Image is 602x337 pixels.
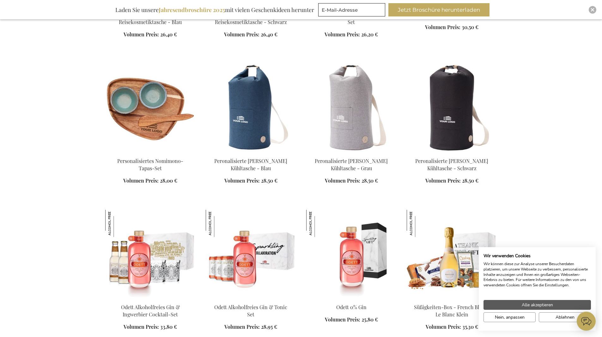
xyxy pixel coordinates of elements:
span: 28,50 € [362,177,378,184]
span: Alle akzeptieren [522,302,553,308]
span: Volumen Preis: [325,31,360,38]
a: Volumen Preis: 28,50 € [325,177,378,184]
span: 26,40 € [261,31,277,38]
form: marketing offers and promotions [318,3,387,18]
img: Odett 0% Gin [306,210,333,237]
img: Peronalised Sortino Cooler Trunk - Black [407,64,497,152]
a: Volumen Preis: 28,00 € [123,177,177,184]
img: Sweet Treats Box - French Bloom Le Blanc Small [407,210,497,298]
span: Volumen Preis: [425,177,461,184]
button: Akzeptieren Sie alle cookies [483,300,591,310]
img: Odett Alkoholfreies Gin & Tonic Set [206,210,233,237]
a: Volumen Preis: 26,20 € [325,31,378,38]
a: Odett Alkoholfreies Gin & Ingwerbier Cocktail-Set [121,304,180,318]
a: Personalisiertes Nomimono-Tapas-Set [105,150,196,156]
img: Odett Alkoholfreies Gin & Ingwerbier Cocktail-Set [105,210,132,237]
button: Jetzt Broschüre herunterladen [388,3,490,16]
span: 28,95 € [261,323,277,330]
span: Ablehnen [556,314,575,321]
span: Volumen Preis: [124,31,159,38]
a: Peronalised Sortino Cooler Trunk - Black [407,150,497,156]
a: Personalisiertes Nomimono-Tapas-Set [117,158,183,172]
img: Peronalised Sortino Cooler Trunk - Grey [306,64,397,152]
a: Volumen Preis: 25,80 € [325,316,378,323]
a: Sweet Treats Box - French Bloom Le Blanc Small Süßigkeiten-Box - French Bloom Le Blanc Klein [407,296,497,302]
a: Peronalised Sortino Cooler Trunk - Blue [206,150,296,156]
a: Volumen Preis: 28,50 € [425,177,478,184]
span: 35,30 € [462,323,478,330]
a: Volumen Preis: 33,80 € [124,323,177,331]
span: Volumen Preis: [224,323,260,330]
a: Odett 0% Gin Odett 0% Gin [306,296,397,302]
span: Volumen Preis: [425,24,460,30]
span: Volumen Preis: [123,177,159,184]
a: Volumen Preis: 26,40 € [124,31,177,38]
span: Volumen Preis: [325,316,360,323]
span: 33,80 € [160,323,177,330]
img: Odett Non-Alcoholic Gin & Ginger Beer Set [105,210,196,298]
a: Odett 0% Gin [336,304,367,310]
div: Laden Sie unsere mit vielen Geschenkideen herunter [112,3,317,16]
span: Volumen Preis: [224,177,260,184]
span: Nein, anpassen [495,314,525,321]
a: Peronalised Sortino Cooler Trunk - Grey [306,150,397,156]
span: 28,00 € [160,177,177,184]
img: Personalisiertes Nomimono-Tapas-Set [105,64,196,152]
span: 28,50 € [261,177,277,184]
img: Süßigkeiten-Box - French Bloom Le Blanc Klein [407,210,434,237]
span: Volumen Preis: [426,323,461,330]
img: Odett 0% Gin [306,210,397,298]
img: Odett Non-Alcoholic Gin & Tonic Set [206,210,296,298]
button: Alle verweigern cookies [539,312,591,322]
a: Volumen Preis: 28,95 € [224,323,277,331]
a: Odett Non-Alcoholic Gin & Tonic Set Odett Alkoholfreies Gin & Tonic Set [206,296,296,302]
h2: Wir verwenden Cookies [483,253,591,259]
span: Volumen Preis: [325,177,360,184]
span: 28,50 € [462,177,478,184]
img: Close [591,8,594,12]
a: Süßigkeiten-Box - French Bloom Le Blanc Klein [414,304,490,318]
iframe: belco-activator-frame [577,312,596,331]
span: 25,80 € [362,316,378,323]
a: Volumen Preis: 26,40 € [224,31,277,38]
span: Volumen Preis: [224,31,259,38]
a: Volumen Preis: 35,30 € [426,323,478,331]
div: Close [589,6,596,14]
input: E-Mail-Adresse [318,3,385,16]
a: Volumen Preis: 28,50 € [224,177,277,184]
button: cookie Einstellungen anpassen [483,312,536,322]
span: 30,50 € [462,24,478,30]
a: Peronalisierte [PERSON_NAME] Kühltasche - Grau [315,158,388,172]
span: 26,40 € [160,31,177,38]
a: Peronalisierte [PERSON_NAME] Kühltasche - Blau [214,158,287,172]
span: Volumen Preis: [124,323,159,330]
span: 26,20 € [361,31,378,38]
a: Odett Alkoholfreies Gin & Tonic Set [214,304,287,318]
a: Odett Non-Alcoholic Gin & Ginger Beer Set Odett Alkoholfreies Gin & Ingwerbier Cocktail-Set [105,296,196,302]
b: Jahresendbroschüre 2025 [159,6,225,14]
a: Volumen Preis: 30,50 € [425,24,478,31]
a: Peronalisierte [PERSON_NAME] Kühltasche - Schwarz [415,158,488,172]
img: Peronalised Sortino Cooler Trunk - Blue [206,64,296,152]
p: Wir können diese zur Analyse unserer Besucherdaten platzieren, um unsere Webseite zu verbessern, ... [483,261,591,288]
